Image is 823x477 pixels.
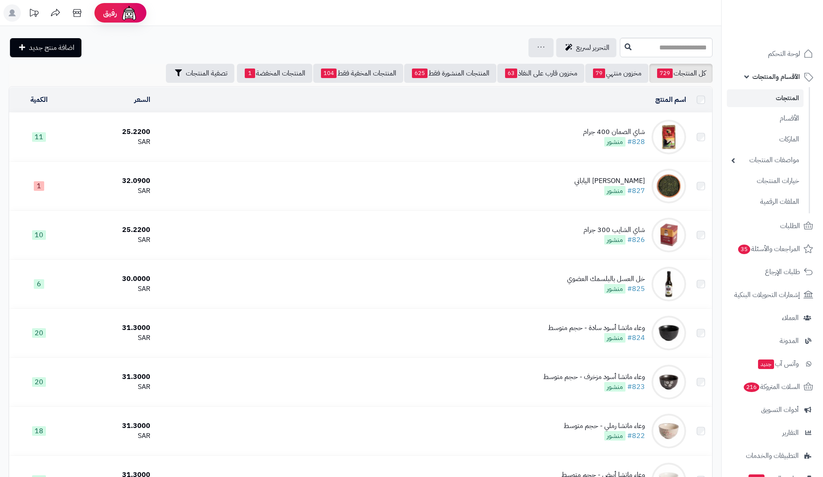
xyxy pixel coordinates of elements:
a: #827 [627,186,645,196]
span: أدوات التسويق [761,404,799,416]
a: اضافة منتج جديد [10,38,81,57]
a: التقارير [727,422,818,443]
span: السلات المتروكة [743,381,800,393]
a: وآتس آبجديد [727,353,818,374]
a: المنتجات المخفضة1 [237,64,312,83]
div: SAR [72,284,151,294]
a: #828 [627,137,645,147]
a: الملفات الرقمية [727,193,804,211]
a: العملاء [727,307,818,328]
a: اسم المنتج [655,95,686,105]
span: الطلبات [780,220,800,232]
div: SAR [72,235,151,245]
span: التحرير لسريع [576,42,609,53]
div: 30.0000 [72,274,151,284]
span: طلبات الإرجاع [765,266,800,278]
span: 20 [32,377,46,387]
span: 11 [32,132,46,142]
span: 79 [593,69,605,78]
img: شاي جيوكورو الياباني [651,169,686,203]
div: SAR [72,333,151,343]
a: #824 [627,333,645,343]
div: شاي الصمان 400 جرام [583,127,645,137]
span: لوحة التحكم [768,48,800,60]
div: 25.2200 [72,225,151,235]
span: وآتس آب [757,358,799,370]
div: 31.3000 [72,372,151,382]
span: رفيق [103,8,117,18]
span: 1 [34,181,44,191]
span: الأقسام والمنتجات [752,71,800,83]
span: تصفية المنتجات [186,68,227,78]
a: أدوات التسويق [727,399,818,420]
div: وعاء ماتشا أسود سادة - حجم متوسط [548,323,645,333]
span: 216 [743,382,760,392]
span: 63 [505,69,517,78]
a: المنتجات [727,89,804,107]
a: الماركات [727,130,804,149]
span: إشعارات التحويلات البنكية [734,289,800,301]
a: #825 [627,284,645,294]
a: طلبات الإرجاع [727,261,818,282]
a: كل المنتجات729 [649,64,713,83]
a: خيارات المنتجات [727,172,804,190]
div: 25.2200 [72,127,151,137]
a: التحرير لسريع [556,38,616,57]
a: الطلبات [727,216,818,236]
a: السلات المتروكة216 [727,376,818,397]
span: منشور [604,235,625,245]
a: #826 [627,235,645,245]
div: [PERSON_NAME] الياباني [574,176,645,186]
span: 729 [657,69,673,78]
a: #822 [627,431,645,441]
span: 1 [245,69,255,78]
span: اضافة منتج جديد [29,42,75,53]
a: لوحة التحكم [727,43,818,64]
a: المدونة [727,330,818,351]
span: 625 [412,69,428,78]
img: وعاء ماتشا رملي - حجم متوسط [651,414,686,448]
span: منشور [604,137,625,147]
span: جديد [758,359,774,369]
span: 6 [34,279,44,289]
span: منشور [604,186,625,196]
a: مواصفات المنتجات [727,151,804,170]
img: ai-face.png [120,4,138,22]
a: المنتجات المنشورة فقط625 [404,64,496,83]
a: #823 [627,382,645,392]
div: SAR [72,431,151,441]
a: التطبيقات والخدمات [727,445,818,466]
img: شاي الشايب 300 جرام [651,218,686,252]
img: وعاء ماتشا أسود مزخرف - حجم متوسط [651,365,686,399]
a: السعر [134,95,150,105]
div: 31.3000 [72,323,151,333]
div: SAR [72,382,151,392]
img: logo-2.png [764,7,815,25]
div: 31.3000 [72,421,151,431]
span: التقارير [782,427,799,439]
a: المنتجات المخفية فقط104 [313,64,403,83]
span: 20 [32,328,46,338]
a: الأقسام [727,109,804,128]
span: 35 [738,244,751,254]
div: شاي الشايب 300 جرام [583,225,645,235]
a: مخزون قارب على النفاذ63 [497,64,584,83]
span: منشور [604,284,625,294]
span: منشور [604,382,625,392]
span: منشور [604,333,625,343]
img: خل العسل بالبلسمك العضوي [651,267,686,301]
a: الكمية [30,95,48,105]
span: 104 [321,69,337,78]
span: 10 [32,230,46,240]
button: تصفية المنتجات [166,64,234,83]
div: وعاء ماتشا أسود مزخرف - حجم متوسط [543,372,645,382]
img: وعاء ماتشا أسود سادة - حجم متوسط [651,316,686,350]
div: 32.0900 [72,176,151,186]
div: SAR [72,186,151,196]
a: إشعارات التحويلات البنكية [727,284,818,305]
div: وعاء ماتشا رملي - حجم متوسط [564,421,645,431]
a: المراجعات والأسئلة35 [727,238,818,259]
span: العملاء [782,312,799,324]
a: تحديثات المنصة [23,4,45,24]
span: منشور [604,431,625,441]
